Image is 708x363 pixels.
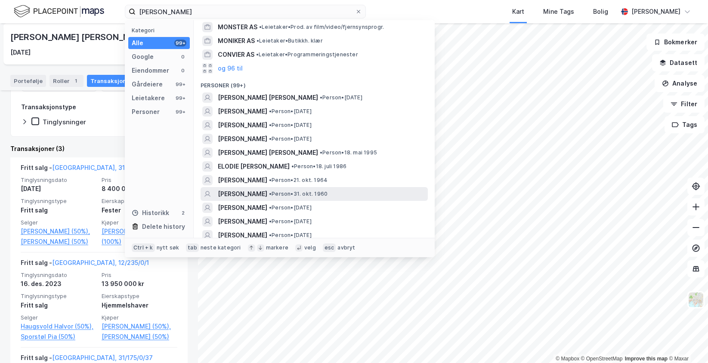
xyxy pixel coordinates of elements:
div: 13 950 000 kr [102,279,177,289]
span: Pris [102,176,177,184]
div: Hjemmelshaver [102,300,177,311]
span: Person • [DATE] [269,135,312,142]
span: [PERSON_NAME] [218,134,267,144]
span: [PERSON_NAME] [218,216,267,227]
span: Person • [DATE] [269,232,312,239]
span: • [269,204,272,211]
div: Leietakere [132,93,165,103]
span: [PERSON_NAME] [218,189,267,199]
span: MONSTER AS [218,22,257,32]
img: Z [688,292,704,308]
a: Haugsvold Halvor (50%), [21,321,96,332]
div: 0 [179,53,186,60]
div: Chat Widget [665,322,708,363]
div: velg [304,244,316,251]
div: Portefølje [10,75,46,87]
button: Filter [663,95,705,113]
div: Fritt salg - [21,258,149,271]
span: • [320,149,322,156]
span: Person • 18. juli 1986 [291,163,346,170]
span: Kjøper [102,314,177,321]
button: Datasett [652,54,705,71]
div: markere [266,244,288,251]
span: Person • 31. okt. 1960 [269,191,328,197]
div: Fritt salg [21,300,96,311]
span: Person • [DATE] [320,94,362,101]
span: Person • [DATE] [269,218,312,225]
div: tab [186,243,199,252]
div: Mine Tags [543,6,574,17]
span: Person • [DATE] [269,108,312,115]
span: Tinglysningsdato [21,271,96,279]
span: • [257,37,259,44]
button: Bokmerker [646,34,705,51]
a: [GEOGRAPHIC_DATA], 12/235/0/1 [52,259,149,266]
img: logo.f888ab2527a4732fd821a326f86c7f29.svg [14,4,104,19]
div: 8 400 000 kr [102,184,177,194]
div: 99+ [174,40,186,46]
span: ELODIE [PERSON_NAME] [218,161,290,172]
span: Eierskapstype [102,292,177,300]
div: Personer (99+) [194,75,435,91]
span: Person • 18. mai 1995 [320,149,377,156]
div: [PERSON_NAME] [631,6,680,17]
div: Transaksjoner [87,75,146,87]
a: [GEOGRAPHIC_DATA], 31/175/0/37 [52,354,153,361]
div: Kart [512,6,524,17]
div: Fritt salg [21,205,96,215]
a: Sporstøl Pia (50%) [21,332,96,342]
span: Selger [21,314,96,321]
div: [DATE] [10,47,31,58]
a: [PERSON_NAME] (50%), [102,321,177,332]
span: [PERSON_NAME] [218,120,267,130]
div: Fritt salg - [21,163,153,176]
span: • [256,51,259,58]
span: Leietaker • Prod. av film/video/fjernsynsprogr. [259,24,384,31]
div: 1 [71,77,80,85]
a: [PERSON_NAME] (50%) [21,237,96,247]
a: Improve this map [625,356,668,362]
a: [GEOGRAPHIC_DATA], 31/175/0/37 [52,164,153,171]
div: nytt søk [157,244,179,251]
div: 99+ [174,108,186,115]
div: Roller [49,75,83,87]
span: Tinglysningstype [21,292,96,300]
div: Transaksjonstype [21,102,76,112]
span: Leietaker • Butikkh. klær [257,37,323,44]
a: Mapbox [556,356,579,362]
span: [PERSON_NAME] [218,175,267,185]
div: neste kategori [201,244,241,251]
span: • [259,24,262,30]
span: • [269,108,272,114]
div: Gårdeiere [132,79,163,89]
div: Personer [132,107,160,117]
div: Bolig [593,6,608,17]
span: [PERSON_NAME] [PERSON_NAME] [218,148,318,158]
span: Tinglysningstype [21,197,96,205]
span: Person • [DATE] [269,122,312,129]
span: Tinglysningsdato [21,176,96,184]
span: Eierskapstype [102,197,177,205]
span: [PERSON_NAME] [218,106,267,117]
input: Søk på adresse, matrikkel, gårdeiere, leietakere eller personer [136,5,355,18]
div: Delete history [142,221,185,232]
span: [PERSON_NAME] [PERSON_NAME] [218,92,318,103]
div: avbryt [337,244,355,251]
span: Kjøper [102,219,177,226]
span: CONVIER AS [218,49,254,60]
div: Tinglysninger [43,118,86,126]
a: [PERSON_NAME] (50%) [102,332,177,342]
span: MONIKER AS [218,36,255,46]
span: • [291,163,294,169]
span: • [269,232,272,238]
a: [PERSON_NAME] (50%), [21,226,96,237]
span: [PERSON_NAME] [218,203,267,213]
button: Analyse [655,75,705,92]
span: [PERSON_NAME] [218,230,267,240]
div: esc [323,243,336,252]
div: Google [132,52,154,62]
div: 16. des. 2023 [21,279,96,289]
div: Ctrl + k [132,243,155,252]
span: Selger [21,219,96,226]
div: Historikk [132,208,169,218]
